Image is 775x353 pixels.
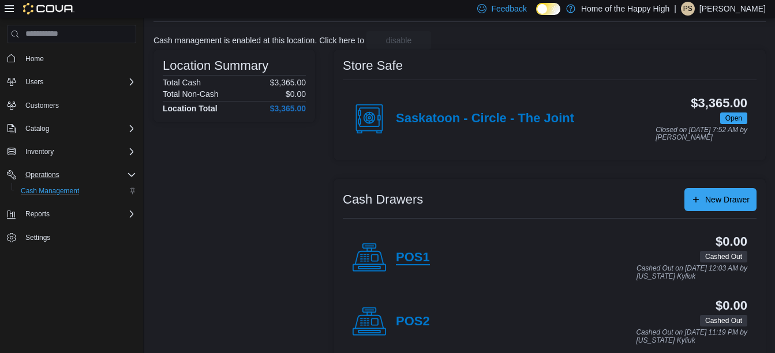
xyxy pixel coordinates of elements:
[2,74,141,90] button: Users
[270,104,306,113] h4: $3,365.00
[637,265,747,280] p: Cashed Out on [DATE] 12:03 AM by [US_STATE] Kyliuk
[16,184,136,198] span: Cash Management
[386,35,411,46] span: disable
[25,101,59,110] span: Customers
[23,3,74,14] img: Cova
[21,231,55,245] a: Settings
[25,124,49,133] span: Catalog
[21,230,136,245] span: Settings
[21,186,79,196] span: Cash Management
[2,229,141,246] button: Settings
[21,145,136,159] span: Inventory
[683,2,692,16] span: PS
[25,170,59,179] span: Operations
[21,75,136,89] span: Users
[716,299,747,313] h3: $0.00
[396,250,430,265] h4: POS1
[21,207,136,221] span: Reports
[700,315,747,326] span: Cashed Out
[636,329,747,344] p: Cashed Out on [DATE] 11:19 PM by [US_STATE] Kyliuk
[725,113,742,123] span: Open
[705,251,742,262] span: Cashed Out
[396,314,430,329] h4: POS2
[700,251,747,262] span: Cashed Out
[396,111,574,126] h4: Saskatoon - Circle - The Joint
[2,97,141,114] button: Customers
[25,233,50,242] span: Settings
[2,206,141,222] button: Reports
[21,122,54,136] button: Catalog
[21,145,58,159] button: Inventory
[270,78,306,87] p: $3,365.00
[684,188,757,211] button: New Drawer
[21,52,48,66] a: Home
[21,122,136,136] span: Catalog
[581,2,669,16] p: Home of the Happy High
[163,59,268,73] h3: Location Summary
[705,316,742,326] span: Cashed Out
[343,193,423,206] h3: Cash Drawers
[674,2,676,16] p: |
[25,209,50,219] span: Reports
[536,3,560,15] input: Dark Mode
[286,89,306,99] p: $0.00
[716,235,747,249] h3: $0.00
[366,31,431,50] button: disable
[21,98,136,112] span: Customers
[21,168,64,182] button: Operations
[536,15,537,16] span: Dark Mode
[21,207,54,221] button: Reports
[25,54,44,63] span: Home
[163,78,201,87] h6: Total Cash
[21,168,136,182] span: Operations
[25,147,54,156] span: Inventory
[153,36,364,45] p: Cash management is enabled at this location. Click here to
[691,96,747,110] h3: $3,365.00
[21,51,136,66] span: Home
[21,99,63,112] a: Customers
[12,183,141,199] button: Cash Management
[2,167,141,183] button: Operations
[2,121,141,137] button: Catalog
[2,144,141,160] button: Inventory
[705,194,750,205] span: New Drawer
[343,59,403,73] h3: Store Safe
[2,50,141,67] button: Home
[163,89,219,99] h6: Total Non-Cash
[491,3,526,14] span: Feedback
[681,2,695,16] div: Priyanshu Singla
[21,75,48,89] button: Users
[656,126,747,142] p: Closed on [DATE] 7:52 AM by [PERSON_NAME]
[16,184,84,198] a: Cash Management
[7,46,136,276] nav: Complex example
[720,112,747,124] span: Open
[699,2,766,16] p: [PERSON_NAME]
[25,77,43,87] span: Users
[163,104,218,113] h4: Location Total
